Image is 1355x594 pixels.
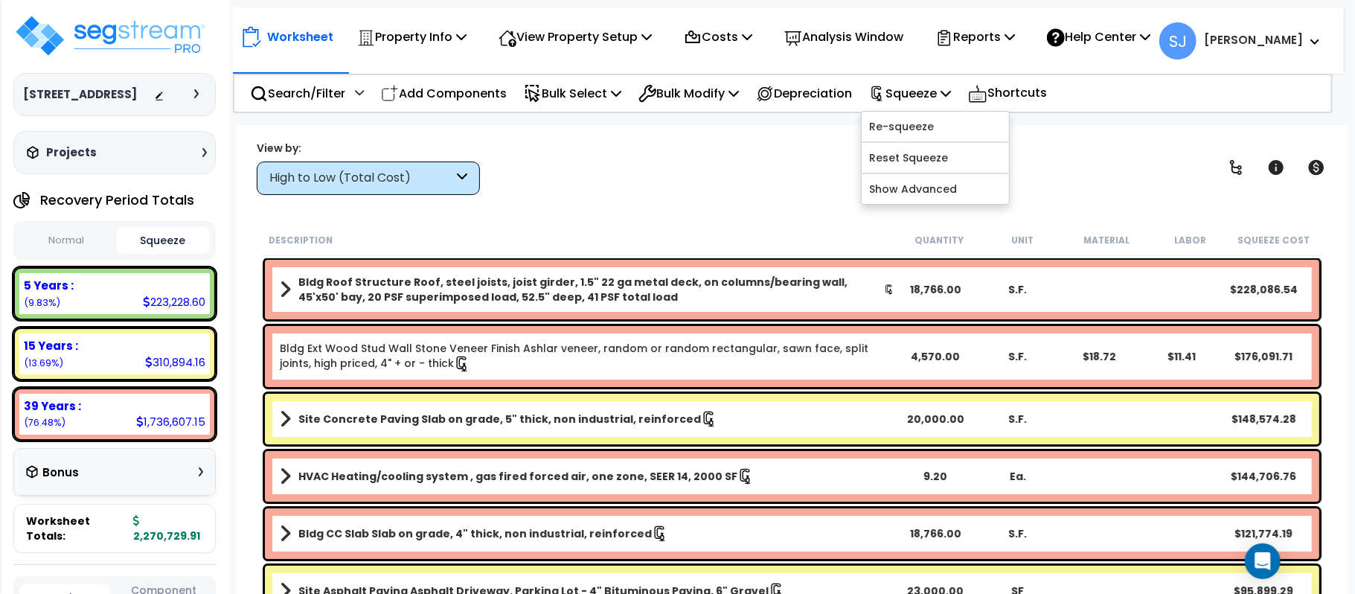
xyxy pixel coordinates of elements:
b: Bldg CC Slab Slab on grade, 4" thick, non industrial, reinforced [298,526,652,541]
a: Assembly Title [280,409,894,429]
button: Normal [19,228,112,254]
div: Add Components [373,76,515,111]
p: Add Components [381,83,507,103]
b: 15 Years : [24,338,78,354]
p: Bulk Modify [638,83,739,103]
b: 5 Years : [24,278,74,293]
b: [PERSON_NAME] [1204,32,1303,48]
div: 18,766.00 [894,526,976,541]
p: Bulk Select [524,83,621,103]
p: Search/Filter [250,83,345,103]
div: View by: [257,141,480,156]
div: 4,570.00 [894,349,976,364]
small: Description [269,234,333,246]
small: Material [1083,234,1130,246]
small: Labor [1174,234,1206,246]
a: Assembly Title [280,523,894,544]
p: Depreciation [756,83,852,103]
small: Squeeze Cost [1238,234,1310,246]
div: $228,086.54 [1223,282,1304,297]
b: Bldg Roof Structure Roof, steel joists, joist girder, 1.5" 22 ga metal deck, on columns/bearing w... [298,275,884,304]
small: 9.830698006703933% [24,296,60,309]
small: 13.691375563023257% [24,357,63,369]
div: High to Low (Total Cost) [269,170,453,187]
p: Help Center [1047,27,1150,47]
a: Re-squeeze [862,112,1009,141]
a: Show Advanced [862,174,1009,204]
div: 9.20 [894,469,976,484]
div: $148,574.28 [1223,412,1304,427]
div: 20,000.00 [894,412,976,427]
p: Worksheet [267,27,333,47]
div: S.F. [977,526,1059,541]
span: Worksheet Totals: [26,514,127,543]
div: Shortcuts [960,75,1055,112]
div: $144,706.76 [1223,469,1304,484]
h3: [STREET_ADDRESS] [23,87,137,102]
h4: Recovery Period Totals [40,193,194,208]
p: View Property Setup [499,27,652,47]
small: Unit [1011,234,1034,246]
div: 1,736,607.15 [136,414,205,429]
div: S.F. [977,412,1059,427]
div: $11.41 [1141,349,1223,364]
b: HVAC Heating/cooling system , gas fired forced air, one zone, SEER 14, 2000 SF [298,469,737,484]
b: 2,270,729.91 [133,514,200,543]
h3: Projects [46,145,97,160]
button: Squeeze [116,227,209,254]
div: 18,766.00 [894,282,976,297]
b: 39 Years : [24,398,81,414]
div: Depreciation [748,76,860,111]
a: Assembly Title [280,466,894,487]
small: Quantity [914,234,964,246]
a: Assembly Title [280,275,894,304]
p: Analysis Window [784,27,903,47]
a: Individual Item [280,341,894,372]
p: Costs [684,27,752,47]
span: SJ [1159,22,1197,60]
div: 310,894.16 [145,354,205,370]
div: 223,228.60 [143,294,205,310]
img: logo_pro_r.png [13,13,207,58]
p: Shortcuts [968,83,1047,104]
small: 76.47792643027282% [24,416,65,429]
div: Open Intercom Messenger [1245,543,1281,579]
a: Reset Squeeze [862,143,1009,173]
div: $121,774.19 [1223,526,1304,541]
div: $176,091.71 [1223,349,1304,364]
p: Property Info [357,27,467,47]
div: S.F. [977,282,1059,297]
div: Ea. [977,469,1059,484]
div: $18.72 [1059,349,1141,364]
b: Site Concrete Paving Slab on grade, 5" thick, non industrial, reinforced [298,412,701,427]
p: Squeeze [869,83,951,103]
p: Reports [935,27,1015,47]
h3: Bonus [42,467,79,479]
div: S.F. [977,349,1059,364]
